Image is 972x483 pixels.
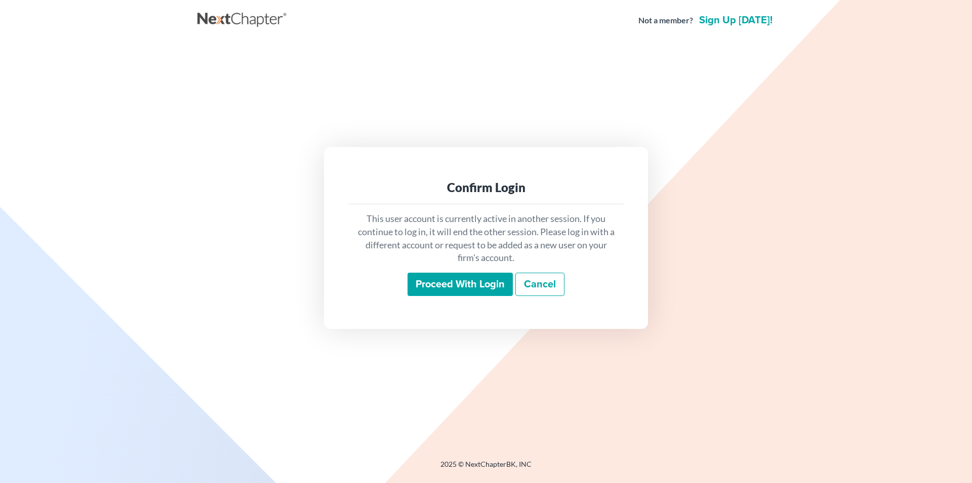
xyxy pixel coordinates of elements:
a: Cancel [515,273,564,296]
div: Confirm Login [356,179,616,196]
p: This user account is currently active in another session. If you continue to log in, it will end ... [356,212,616,265]
strong: Not a member? [638,15,693,26]
input: Proceed with login [408,273,513,296]
a: Sign up [DATE]! [697,15,775,25]
div: 2025 © NextChapterBK, INC [197,459,775,477]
